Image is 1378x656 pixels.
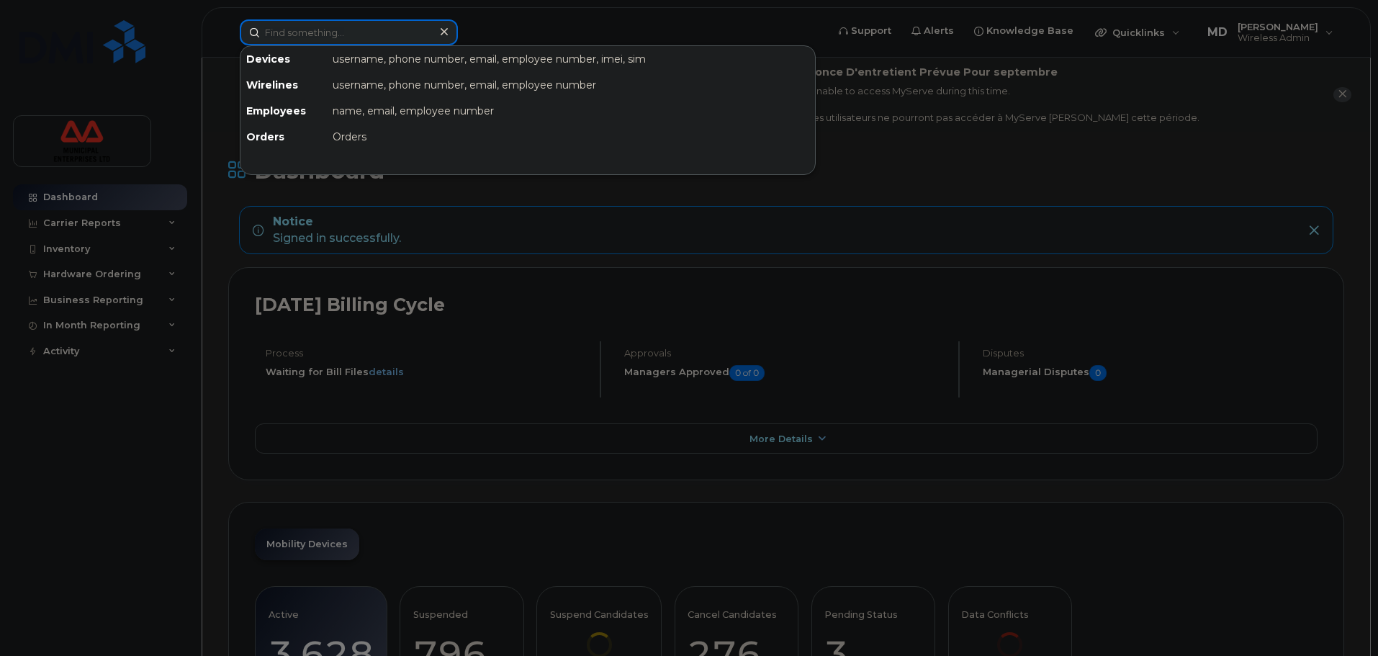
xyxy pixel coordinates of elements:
[240,98,327,124] div: Employees
[240,72,327,98] div: Wirelines
[327,124,815,150] div: Orders
[240,46,327,72] div: Devices
[327,98,815,124] div: name, email, employee number
[327,72,815,98] div: username, phone number, email, employee number
[327,46,815,72] div: username, phone number, email, employee number, imei, sim
[240,124,327,150] div: Orders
